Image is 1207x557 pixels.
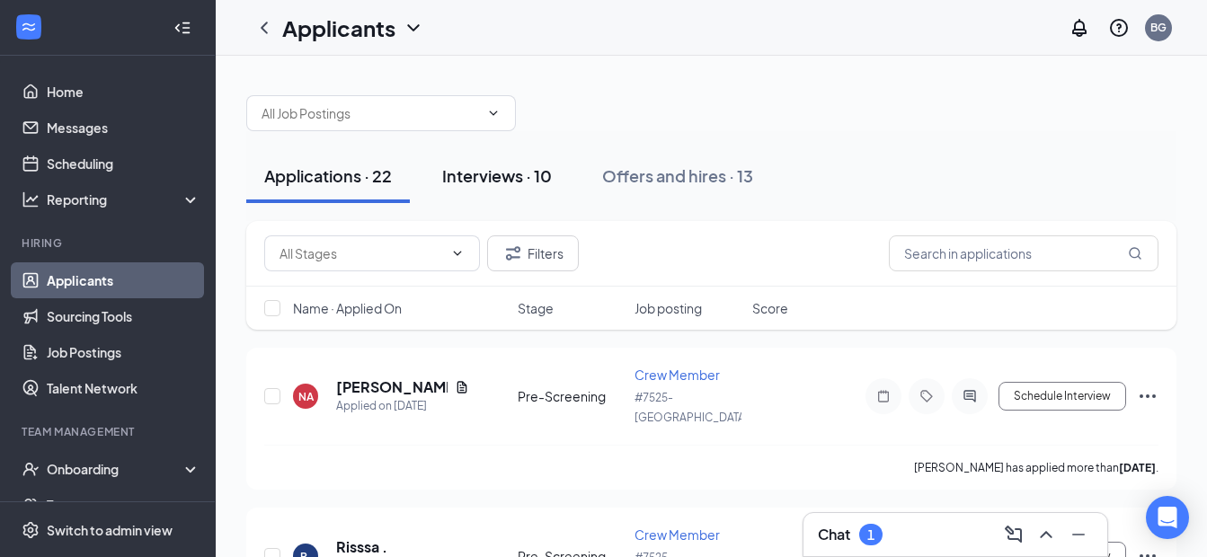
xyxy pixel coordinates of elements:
span: Name · Applied On [293,299,402,317]
h3: Chat [818,525,850,544]
svg: Analysis [22,190,40,208]
button: Filter Filters [487,235,579,271]
div: Offers and hires · 13 [602,164,753,187]
a: Sourcing Tools [47,298,200,334]
a: Job Postings [47,334,200,370]
input: All Stages [280,243,443,263]
div: Interviews · 10 [442,164,552,187]
svg: UserCheck [22,460,40,478]
svg: ChevronLeft [253,17,275,39]
svg: WorkstreamLogo [20,18,38,36]
span: Crew Member [635,526,720,543]
div: Reporting [47,190,201,208]
div: Onboarding [47,460,185,478]
div: Applications · 22 [264,164,392,187]
input: Search in applications [889,235,1158,271]
div: Switch to admin view [47,521,173,539]
svg: MagnifyingGlass [1128,246,1142,261]
b: [DATE] [1119,461,1156,474]
div: 1 [867,527,874,543]
a: Home [47,74,200,110]
button: Schedule Interview [998,382,1126,411]
div: BG [1150,20,1167,35]
div: Applied on [DATE] [336,397,469,415]
h5: [PERSON_NAME] [336,377,448,397]
svg: ChevronUp [1035,524,1057,545]
svg: ComposeMessage [1003,524,1025,545]
a: Applicants [47,262,200,298]
a: Talent Network [47,370,200,406]
svg: Notifications [1069,17,1090,39]
svg: Collapse [173,19,191,37]
input: All Job Postings [262,103,479,123]
svg: ChevronDown [450,246,465,261]
svg: ActiveChat [959,389,981,403]
p: [PERSON_NAME] has applied more than . [914,460,1158,475]
svg: QuestionInfo [1108,17,1130,39]
h1: Applicants [282,13,395,43]
a: Scheduling [47,146,200,181]
span: Score [752,299,788,317]
svg: ChevronDown [403,17,424,39]
div: Hiring [22,235,197,251]
button: Minimize [1064,520,1093,549]
svg: ChevronDown [486,106,501,120]
button: ChevronUp [1032,520,1061,549]
svg: Document [455,380,469,394]
a: Team [47,487,200,523]
div: Team Management [22,424,197,439]
span: #7525- [GEOGRAPHIC_DATA] [635,391,749,424]
h5: Risssa . [336,537,387,557]
svg: Minimize [1068,524,1089,545]
svg: Tag [916,389,937,403]
svg: Ellipses [1137,385,1158,407]
button: ComposeMessage [999,520,1028,549]
div: Open Intercom Messenger [1146,496,1189,539]
div: NA [298,389,314,404]
svg: Filter [502,243,524,264]
div: Pre-Screening [518,387,625,405]
span: Stage [518,299,554,317]
svg: Note [873,389,894,403]
a: Messages [47,110,200,146]
svg: Settings [22,521,40,539]
span: Crew Member [635,367,720,383]
span: Job posting [635,299,702,317]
